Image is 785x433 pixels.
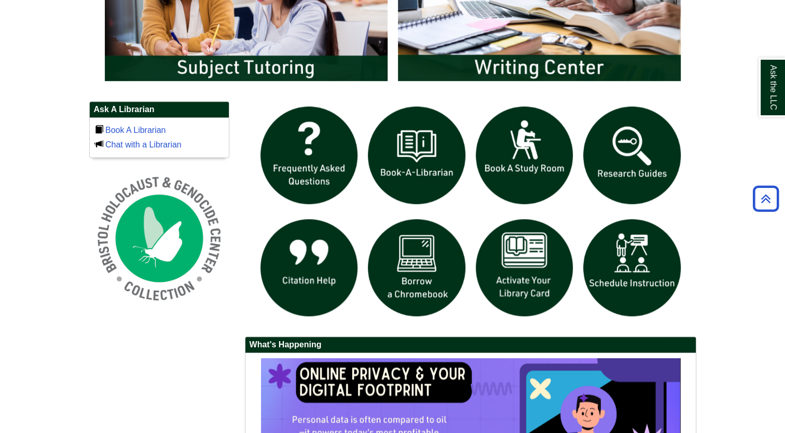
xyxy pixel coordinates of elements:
[578,101,686,209] img: Research Guides icon links to research guides web page
[105,126,166,134] a: Book A Librarian
[749,192,782,206] a: Back to Top
[245,337,696,353] h2: What's Happening
[255,214,363,322] img: citation help icon links to citation help guide page
[363,101,471,209] img: Book a Librarian icon links to book a librarian web page
[471,214,579,322] img: activate Library Card icon links to form to activate student ID into library card
[89,168,229,308] img: Holocaust and Genocide Collection
[90,102,229,118] h2: Ask A Librarian
[363,214,471,322] img: Borrow a chromebook icon links to the borrow a chromebook web page
[578,214,686,322] img: For faculty. Schedule Library Instruction icon links to form.
[255,101,363,209] img: frequently asked questions
[255,101,686,326] div: slideshow
[471,101,579,209] img: book a study room icon links to book a study room web page
[105,140,182,149] a: Chat with a Librarian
